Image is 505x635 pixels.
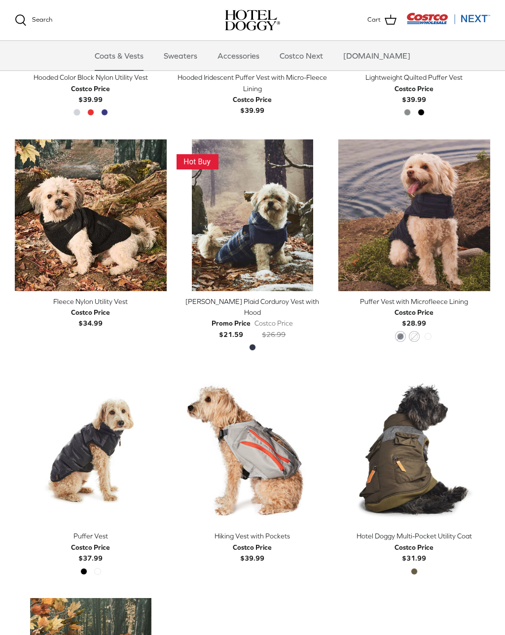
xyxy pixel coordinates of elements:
[71,542,110,562] b: $37.99
[71,83,110,103] b: $39.99
[177,531,328,541] div: Hiking Vest with Pockets
[233,94,272,105] div: Costco Price
[271,41,332,70] a: Costco Next
[71,83,110,94] div: Costco Price
[177,139,328,291] a: Melton Plaid Corduroy Vest with Hood
[338,374,490,526] a: Hotel Doggy Multi-Pocket Utility Coat
[338,531,490,541] div: Hotel Doggy Multi-Pocket Utility Coat
[367,14,397,27] a: Cart
[233,94,272,114] b: $39.99
[395,307,433,318] div: Costco Price
[395,307,433,327] b: $28.99
[225,10,280,31] img: hoteldoggycom
[177,531,328,564] a: Hiking Vest with Pockets Costco Price$39.99
[155,41,206,70] a: Sweaters
[367,15,381,25] span: Cart
[15,296,167,329] a: Fleece Nylon Utility Vest Costco Price$34.99
[177,296,328,318] div: [PERSON_NAME] Plaid Corduroy Vest with Hood
[406,12,490,25] img: Costco Next
[32,16,52,23] span: Search
[395,83,433,94] div: Costco Price
[177,154,218,169] img: This Item Is A Hot Buy! Get it While the Deal is Good!
[15,296,167,307] div: Fleece Nylon Utility Vest
[338,296,490,329] a: Puffer Vest with Microfleece Lining Costco Price$28.99
[338,72,490,105] a: Lightweight Quilted Puffer Vest Costco Price$39.99
[15,72,167,83] div: Hooded Color Block Nylon Utility Vest
[177,374,328,526] a: Hiking Vest with Pockets
[15,531,167,564] a: Puffer Vest Costco Price$37.99
[395,83,433,103] b: $39.99
[209,41,268,70] a: Accessories
[15,14,52,26] a: Search
[15,374,167,526] a: Puffer Vest
[338,531,490,564] a: Hotel Doggy Multi-Pocket Utility Coat Costco Price$31.99
[15,139,167,291] a: Fleece Nylon Utility Vest
[71,307,110,327] b: $34.99
[406,19,490,26] a: Visit Costco Next
[71,307,110,318] div: Costco Price
[86,41,152,70] a: Coats & Vests
[262,331,286,338] s: $26.99
[233,542,272,553] div: Costco Price
[233,542,272,562] b: $39.99
[334,41,419,70] a: [DOMAIN_NAME]
[177,296,328,340] a: [PERSON_NAME] Plaid Corduroy Vest with Hood Promo Price$21.59 Costco Price$26.99
[15,531,167,541] div: Puffer Vest
[338,72,490,83] div: Lightweight Quilted Puffer Vest
[212,318,251,329] div: Promo Price
[177,72,328,94] div: Hooded Iridescent Puffer Vest with Micro-Fleece Lining
[212,318,251,338] b: $21.59
[254,318,293,329] div: Costco Price
[177,72,328,116] a: Hooded Iridescent Puffer Vest with Micro-Fleece Lining Costco Price$39.99
[395,542,433,553] div: Costco Price
[338,139,490,291] a: Puffer Vest with Microfleece Lining
[225,10,280,31] a: hoteldoggy.com hoteldoggycom
[71,542,110,553] div: Costco Price
[15,72,167,105] a: Hooded Color Block Nylon Utility Vest Costco Price$39.99
[395,542,433,562] b: $31.99
[338,296,490,307] div: Puffer Vest with Microfleece Lining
